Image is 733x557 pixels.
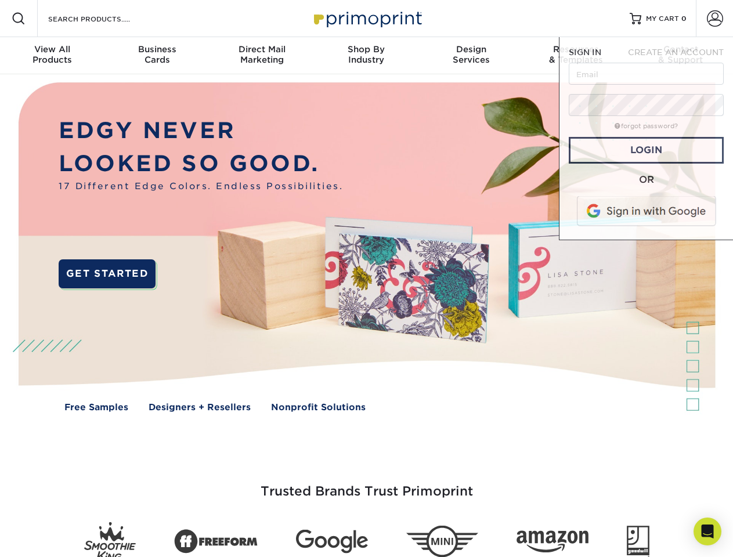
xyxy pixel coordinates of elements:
[104,37,209,74] a: BusinessCards
[210,44,314,65] div: Marketing
[309,6,425,31] img: Primoprint
[271,401,366,414] a: Nonprofit Solutions
[59,180,343,193] span: 17 Different Edge Colors. Endless Possibilities.
[419,44,523,65] div: Services
[210,44,314,55] span: Direct Mail
[681,15,687,23] span: 0
[64,401,128,414] a: Free Samples
[523,44,628,55] span: Resources
[419,37,523,74] a: DesignServices
[314,44,418,65] div: Industry
[3,522,99,553] iframe: Google Customer Reviews
[517,531,588,553] img: Amazon
[104,44,209,65] div: Cards
[569,137,724,164] a: Login
[569,173,724,187] div: OR
[569,63,724,85] input: Email
[149,401,251,414] a: Designers + Resellers
[59,114,343,147] p: EDGY NEVER
[615,122,678,130] a: forgot password?
[523,37,628,74] a: Resources& Templates
[104,44,209,55] span: Business
[627,526,649,557] img: Goodwill
[628,48,724,57] span: CREATE AN ACCOUNT
[296,530,368,554] img: Google
[47,12,160,26] input: SEARCH PRODUCTS.....
[210,37,314,74] a: Direct MailMarketing
[646,14,679,24] span: MY CART
[27,456,706,513] h3: Trusted Brands Trust Primoprint
[694,518,721,545] div: Open Intercom Messenger
[59,259,156,288] a: GET STARTED
[419,44,523,55] span: Design
[59,147,343,180] p: LOOKED SO GOOD.
[523,44,628,65] div: & Templates
[314,44,418,55] span: Shop By
[569,48,601,57] span: SIGN IN
[314,37,418,74] a: Shop ByIndustry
